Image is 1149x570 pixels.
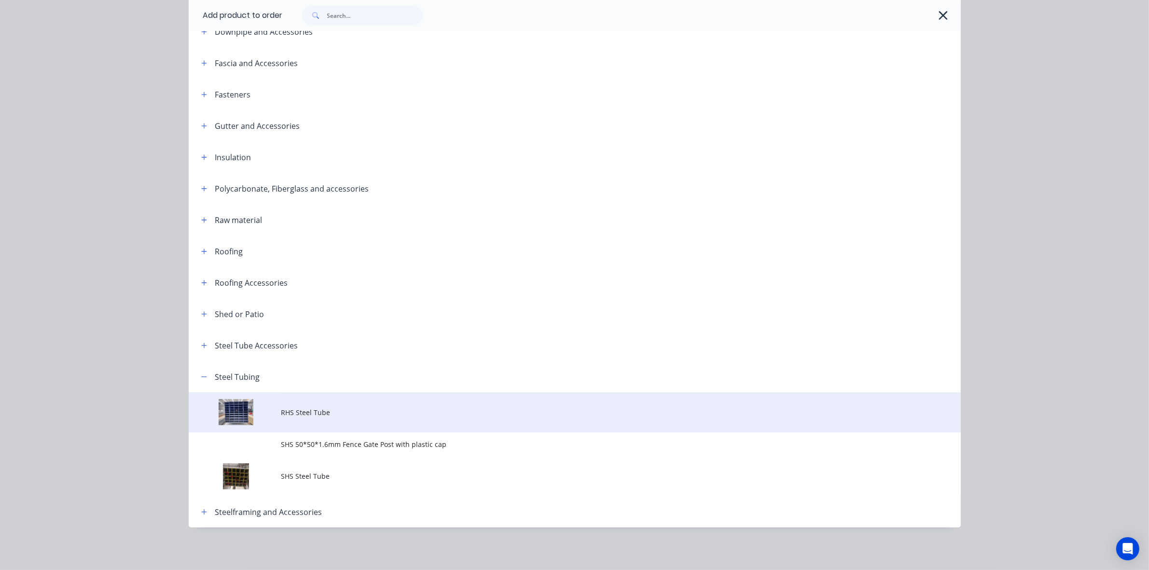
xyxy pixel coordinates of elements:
div: Gutter and Accessories [215,120,300,132]
div: Shed or Patio [215,308,264,320]
div: Fasteners [215,89,251,100]
div: Open Intercom Messenger [1116,537,1139,560]
div: Insulation [215,152,251,163]
div: Raw material [215,214,263,226]
input: Search... [327,6,423,25]
div: Roofing [215,246,243,257]
div: Polycarbonate, Fiberglass and accessories [215,183,369,195]
div: Fascia and Accessories [215,57,298,69]
div: Steelframing and Accessories [215,506,322,518]
span: RHS Steel Tube [281,407,825,417]
span: SHS 50*50*1.6mm Fence Gate Post with plastic cap [281,439,825,449]
span: SHS Steel Tube [281,471,825,481]
div: Roofing Accessories [215,277,288,289]
div: Downpipe and Accessories [215,26,313,38]
div: Steel Tubing [215,371,260,383]
div: Steel Tube Accessories [215,340,298,351]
